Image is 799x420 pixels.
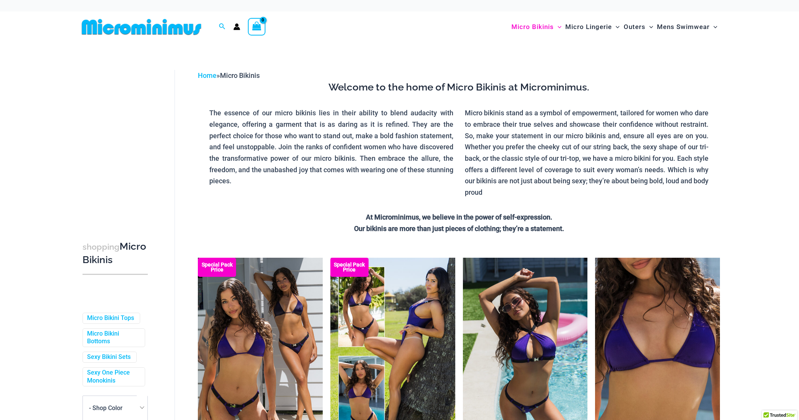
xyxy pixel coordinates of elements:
[657,17,710,37] span: Mens Swimwear
[655,15,719,39] a: Mens SwimwearMenu ToggleMenu Toggle
[366,213,552,221] strong: At Microminimus, we believe in the power of self-expression.
[508,14,720,40] nav: Site Navigation
[511,17,554,37] span: Micro Bikinis
[465,107,709,198] p: Micro bikinis stand as a symbol of empowerment, tailored for women who dare to embrace their true...
[565,17,612,37] span: Micro Lingerie
[563,15,621,39] a: Micro LingerieMenu ToggleMenu Toggle
[89,404,123,412] span: - Shop Color
[645,17,653,37] span: Menu Toggle
[198,262,236,272] b: Special Pack Price
[204,81,714,94] h3: Welcome to the home of Micro Bikinis at Microminimus.
[219,22,226,32] a: Search icon link
[82,64,151,216] iframe: TrustedSite Certified
[87,353,131,361] a: Sexy Bikini Sets
[330,262,369,272] b: Special Pack Price
[248,18,265,36] a: View Shopping Cart, empty
[82,242,120,252] span: shopping
[554,17,561,37] span: Menu Toggle
[710,17,717,37] span: Menu Toggle
[622,15,655,39] a: OutersMenu ToggleMenu Toggle
[612,17,619,37] span: Menu Toggle
[209,107,453,187] p: The essence of our micro bikinis lies in their ability to blend audacity with elegance, offering ...
[233,23,240,30] a: Account icon link
[354,225,564,233] strong: Our bikinis are more than just pieces of clothing; they’re a statement.
[87,330,139,346] a: Micro Bikini Bottoms
[87,369,139,385] a: Sexy One Piece Monokinis
[509,15,563,39] a: Micro BikinisMenu ToggleMenu Toggle
[198,71,217,79] a: Home
[87,314,134,322] a: Micro Bikini Tops
[220,71,260,79] span: Micro Bikinis
[79,18,204,36] img: MM SHOP LOGO FLAT
[624,17,645,37] span: Outers
[82,240,148,267] h3: Micro Bikinis
[198,71,260,79] span: »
